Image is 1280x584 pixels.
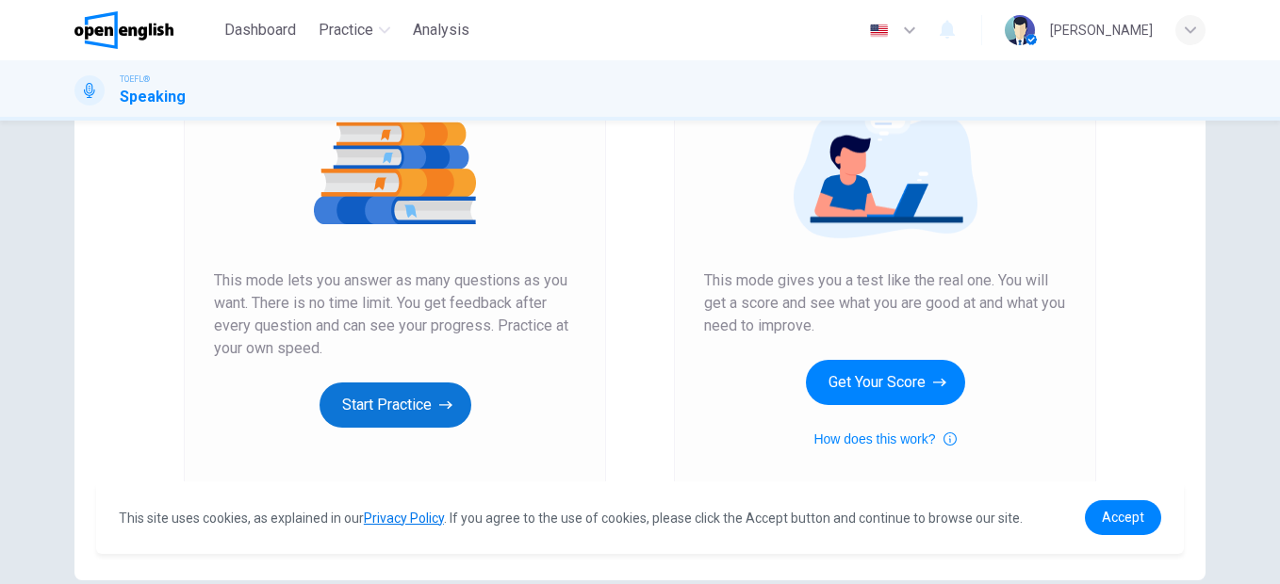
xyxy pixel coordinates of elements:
img: Profile picture [1005,15,1035,45]
span: TOEFL® [120,73,150,86]
button: Start Practice [320,382,471,428]
span: Practice [319,19,373,41]
button: How does this work? [813,428,956,450]
a: dismiss cookie message [1085,500,1161,535]
span: This mode gives you a test like the real one. You will get a score and see what you are good at a... [704,269,1066,337]
button: Analysis [405,13,477,47]
div: [PERSON_NAME] [1050,19,1153,41]
h1: Speaking [120,86,186,108]
button: Practice [311,13,398,47]
img: OpenEnglish logo [74,11,173,49]
img: en [867,24,891,38]
button: Get Your Score [806,360,965,405]
span: Accept [1102,510,1144,525]
span: This mode lets you answer as many questions as you want. There is no time limit. You get feedback... [214,269,576,360]
div: cookieconsent [96,481,1184,554]
span: Analysis [413,19,469,41]
span: This site uses cookies, as explained in our . If you agree to the use of cookies, please click th... [119,511,1023,526]
button: Dashboard [217,13,304,47]
span: Dashboard [224,19,296,41]
a: OpenEnglish logo [74,11,217,49]
a: Privacy Policy [364,511,444,526]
